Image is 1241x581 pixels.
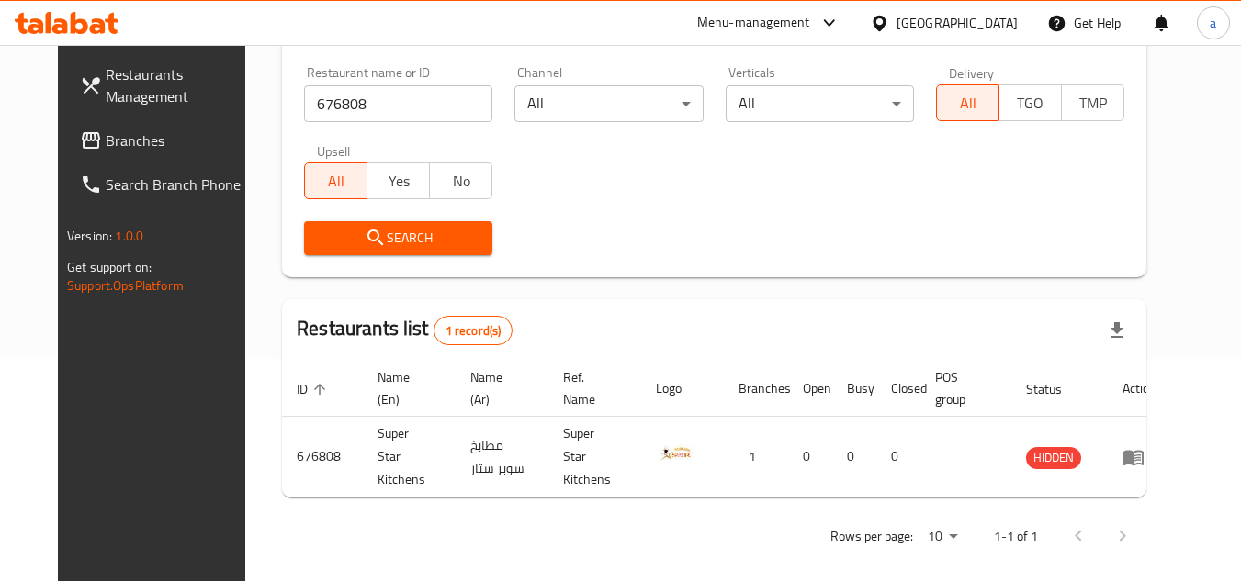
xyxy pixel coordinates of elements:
[994,525,1038,548] p: 1-1 of 1
[437,168,485,195] span: No
[67,255,152,279] span: Get support on:
[641,361,724,417] th: Logo
[935,366,989,410] span: POS group
[67,274,184,297] a: Support.OpsPlatform
[304,162,367,199] button: All
[297,315,513,345] h2: Restaurants list
[65,118,265,162] a: Branches
[375,168,423,195] span: Yes
[1026,378,1086,400] span: Status
[67,224,112,248] span: Version:
[832,361,876,417] th: Busy
[282,417,363,497] td: 676808
[282,361,1171,497] table: enhanced table
[378,366,434,410] span: Name (En)
[363,417,456,497] td: Super Star Kitchens
[304,85,492,122] input: Search for restaurant name or ID..
[312,168,360,195] span: All
[429,162,492,199] button: No
[563,366,619,410] span: Ref. Name
[832,417,876,497] td: 0
[697,12,810,34] div: Menu-management
[1061,84,1124,121] button: TMP
[304,22,1124,50] h2: Restaurant search
[297,378,332,400] span: ID
[470,366,526,410] span: Name (Ar)
[830,525,913,548] p: Rows per page:
[876,417,920,497] td: 0
[936,84,999,121] button: All
[944,90,992,117] span: All
[514,85,703,122] div: All
[1210,13,1216,33] span: a
[920,523,965,551] div: Rows per page:
[1026,447,1081,468] span: HIDDEN
[1095,308,1139,352] div: Export file
[106,173,251,196] span: Search Branch Phone
[1123,446,1156,468] div: Menu
[434,322,513,340] span: 1 record(s)
[788,361,832,417] th: Open
[317,144,351,157] label: Upsell
[548,417,641,497] td: Super Star Kitchens
[106,63,251,107] span: Restaurants Management
[1007,90,1055,117] span: TGO
[1108,361,1171,417] th: Action
[65,162,265,207] a: Search Branch Phone
[367,162,430,199] button: Yes
[115,224,143,248] span: 1.0.0
[65,52,265,118] a: Restaurants Management
[304,221,492,255] button: Search
[724,417,788,497] td: 1
[434,316,513,345] div: Total records count
[319,227,478,250] span: Search
[949,66,995,79] label: Delivery
[1026,447,1081,469] div: HIDDEN
[788,417,832,497] td: 0
[1069,90,1117,117] span: TMP
[876,361,920,417] th: Closed
[106,129,251,151] span: Branches
[456,417,548,497] td: مطابخ سوبر ستار
[726,85,914,122] div: All
[998,84,1062,121] button: TGO
[897,13,1018,33] div: [GEOGRAPHIC_DATA]
[656,430,702,476] img: Super Star Kitchens
[724,361,788,417] th: Branches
